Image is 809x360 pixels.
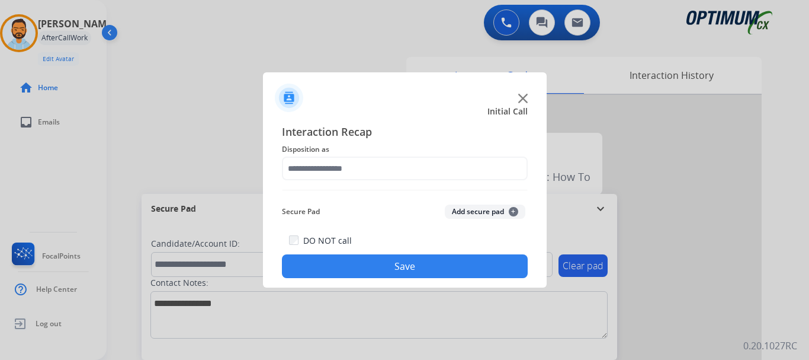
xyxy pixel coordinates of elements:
[487,106,528,117] span: Initial Call
[445,205,525,219] button: Add secure pad+
[282,142,528,157] span: Disposition as
[282,123,528,142] span: Interaction Recap
[743,339,797,353] p: 0.20.1027RC
[282,205,320,219] span: Secure Pad
[282,254,528,278] button: Save
[509,207,518,216] span: +
[275,84,303,112] img: contactIcon
[303,235,352,247] label: DO NOT call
